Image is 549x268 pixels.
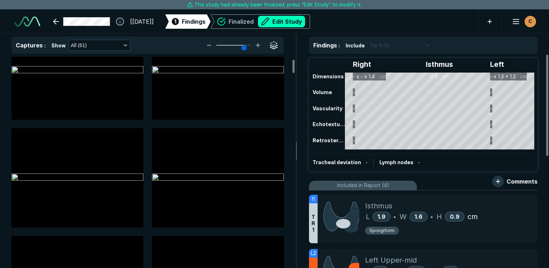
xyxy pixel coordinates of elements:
[365,200,392,211] span: Isthmus
[152,66,284,75] img: b7091f1d-89fd-469f-b971-7586f5d0a0b6
[11,174,143,182] img: 93bf875e-7521-44b0-bee1-6d770001c15d
[525,16,536,27] div: avatar-name
[16,42,43,49] span: Captures
[312,214,315,233] span: T R 1
[337,181,389,189] span: Included in Report (4)
[229,16,305,27] div: Finalized
[323,200,359,232] img: 7VfICEAAAAGSURBVAMA+Ufpjr1lT4QAAAAASUVORK5CYII=
[365,159,368,165] span: -
[311,249,316,257] span: L2
[130,17,154,26] span: [[DATE]]
[400,211,407,222] span: W
[418,159,420,165] span: -
[194,1,362,9] span: This study had already been finalized, press “Edit Study” to modify it.
[14,17,40,27] img: See-Mode Logo
[437,211,442,222] span: H
[313,42,337,49] span: Findings
[309,195,538,243] div: I1TR1IsthmusL1.9•W1.6•H0.9cmSpongiform
[529,18,532,25] span: C
[365,255,417,265] span: Left Upper-mid
[258,16,305,27] button: Edit Study
[507,14,538,29] button: avatar-name
[44,42,46,48] span: :
[467,211,478,222] span: cm
[51,42,66,49] span: Show
[152,174,284,182] img: 66d00318-a09f-49ce-9d35-55e448299a0d
[430,212,433,221] span: •
[312,195,315,203] span: I1
[507,177,538,186] span: Comments
[71,41,87,49] span: All (61)
[379,159,414,165] span: Lymph nodes
[11,14,43,29] a: See-Mode Logo
[450,213,460,220] span: 0.9
[370,41,389,49] span: Top 6 (4)
[11,66,143,75] img: 56ce1fcb-bbeb-4acd-bc81-48c9fa0d5476
[313,159,361,165] span: Tracheal deviation
[415,213,423,220] span: 1.6
[366,211,370,222] span: L
[369,227,395,234] span: Spongiform
[393,212,396,221] span: •
[346,42,365,49] span: Include
[211,14,310,29] div: FinalizedEdit Study
[165,14,211,29] div: 1Findings
[174,18,176,25] span: 1
[378,213,386,220] span: 1.9
[338,42,340,48] span: :
[182,17,206,26] span: Findings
